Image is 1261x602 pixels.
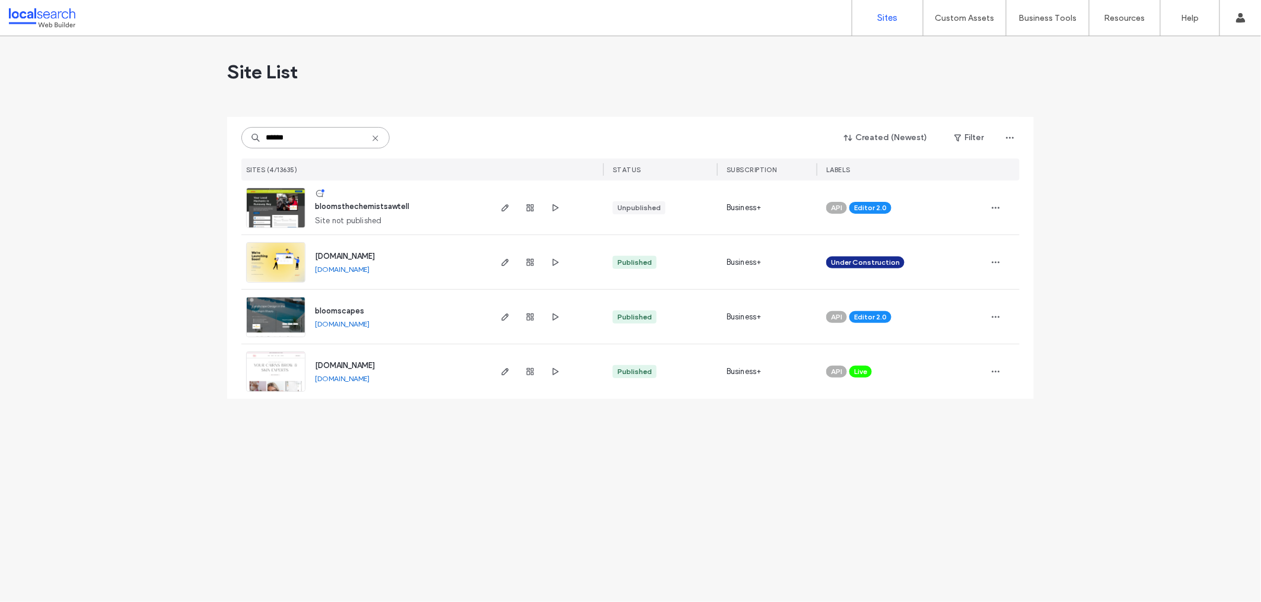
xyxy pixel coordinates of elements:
[854,202,887,213] span: Editor 2.0
[831,312,842,322] span: API
[878,12,898,23] label: Sites
[727,366,762,378] span: Business+
[315,319,370,328] a: [DOMAIN_NAME]
[315,265,370,274] a: [DOMAIN_NAME]
[227,60,298,84] span: Site List
[315,374,370,383] a: [DOMAIN_NAME]
[831,202,842,213] span: API
[315,252,375,261] a: [DOMAIN_NAME]
[1104,13,1145,23] label: Resources
[727,166,777,174] span: SUBSCRIPTION
[315,306,364,315] a: bloomscapes
[315,361,375,370] a: [DOMAIN_NAME]
[727,256,762,268] span: Business+
[27,8,52,19] span: Help
[617,312,652,322] div: Published
[1019,13,1077,23] label: Business Tools
[727,311,762,323] span: Business+
[854,366,867,377] span: Live
[617,202,661,213] div: Unpublished
[617,257,652,268] div: Published
[613,166,641,174] span: STATUS
[834,128,938,147] button: Created (Newest)
[315,202,409,211] a: bloomsthechemistsawtell
[826,166,851,174] span: LABELS
[942,128,996,147] button: Filter
[246,166,298,174] span: SITES (4/13635)
[617,366,652,377] div: Published
[935,13,995,23] label: Custom Assets
[854,312,887,322] span: Editor 2.0
[315,215,382,227] span: Site not published
[727,202,762,214] span: Business+
[1182,13,1199,23] label: Help
[831,257,900,268] span: Under Construction
[831,366,842,377] span: API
